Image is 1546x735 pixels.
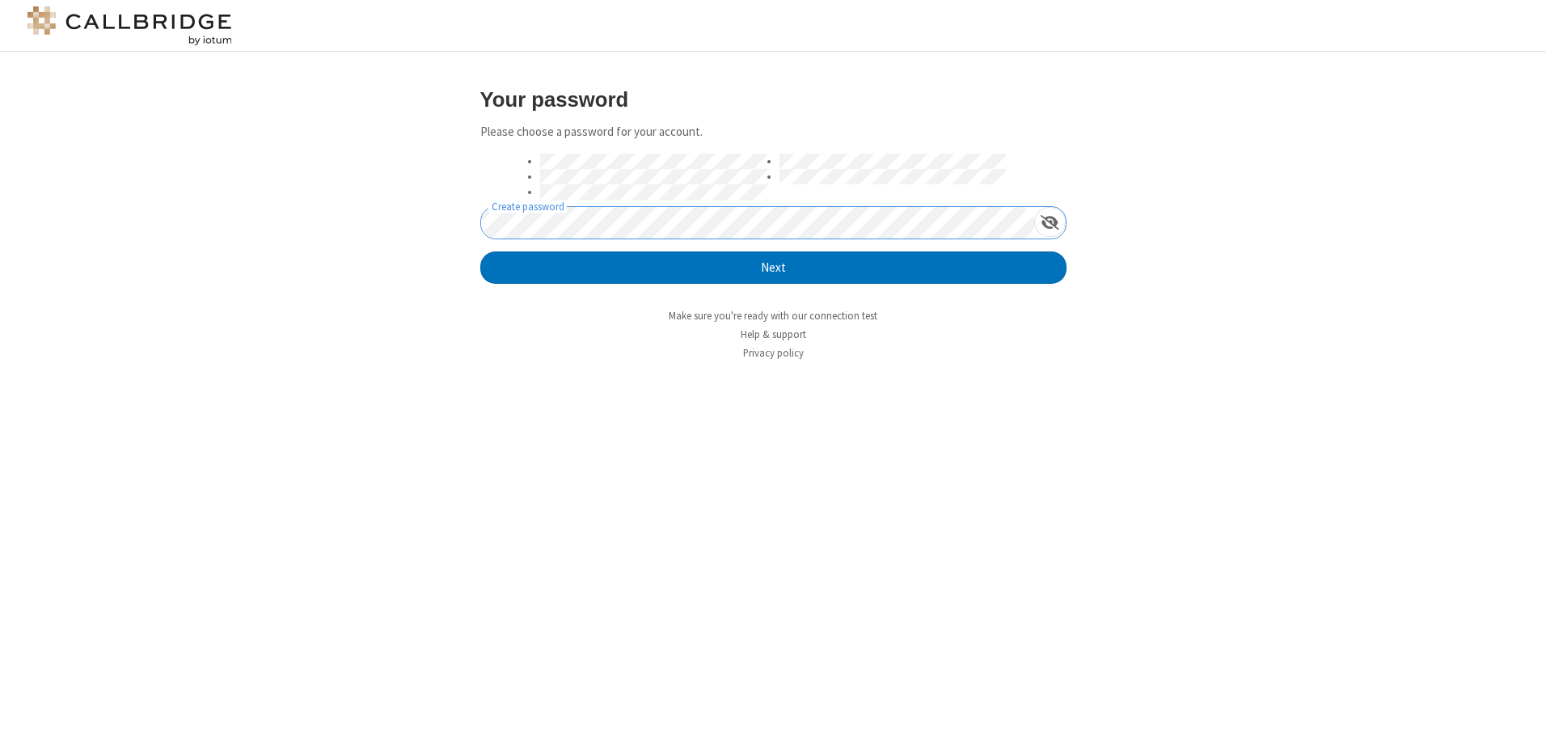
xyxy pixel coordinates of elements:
a: Privacy policy [743,346,804,360]
img: logo@2x.png [24,6,234,45]
div: Show password [1034,207,1066,237]
input: Create password [481,207,1034,239]
p: Please choose a password for your account. [480,123,1067,142]
button: Next [480,251,1067,284]
a: Make sure you're ready with our connection test [669,309,877,323]
h3: Your password [480,88,1067,111]
a: Help & support [741,327,806,341]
